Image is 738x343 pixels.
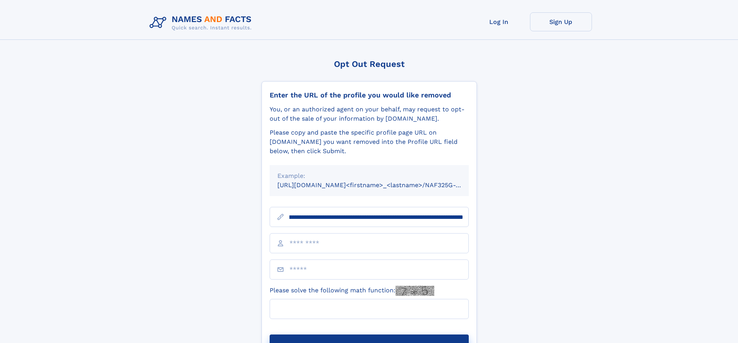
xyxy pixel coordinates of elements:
[270,128,469,156] div: Please copy and paste the specific profile page URL on [DOMAIN_NAME] you want removed into the Pr...
[277,171,461,181] div: Example:
[261,59,477,69] div: Opt Out Request
[146,12,258,33] img: Logo Names and Facts
[270,286,434,296] label: Please solve the following math function:
[277,181,483,189] small: [URL][DOMAIN_NAME]<firstname>_<lastname>/NAF325G-xxxxxxxx
[530,12,592,31] a: Sign Up
[270,91,469,99] div: Enter the URL of the profile you would like removed
[270,105,469,123] div: You, or an authorized agent on your behalf, may request to opt-out of the sale of your informatio...
[468,12,530,31] a: Log In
